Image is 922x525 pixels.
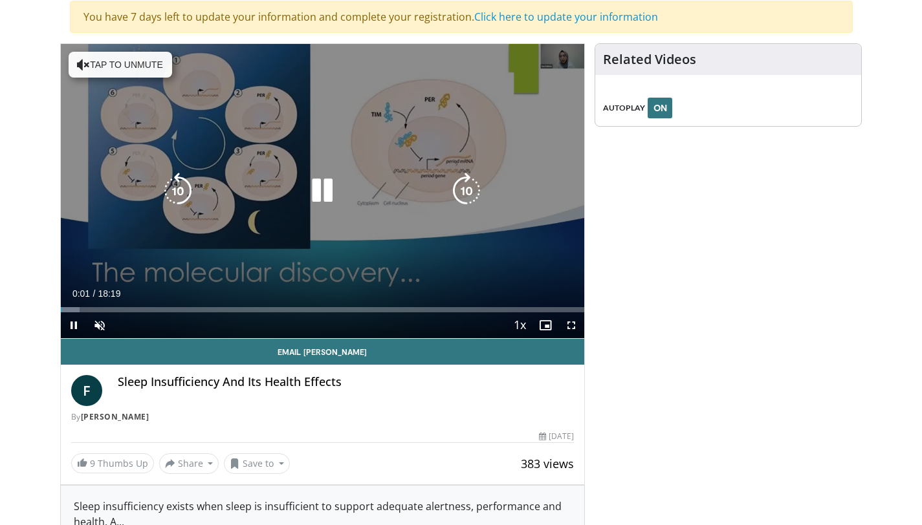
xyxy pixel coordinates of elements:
span: / [93,288,96,299]
div: You have 7 days left to update your information and complete your registration. [70,1,853,33]
button: Unmute [87,312,113,338]
video-js: Video Player [61,44,585,339]
button: Fullscreen [558,312,584,338]
a: Email [PERSON_NAME] [61,339,585,365]
button: Enable picture-in-picture mode [532,312,558,338]
h4: Related Videos [603,52,696,67]
button: ON [648,98,672,118]
button: Save to [224,453,290,474]
a: F [71,375,102,406]
span: 383 views [521,456,574,471]
a: [PERSON_NAME] [81,411,149,422]
a: 9 Thumbs Up [71,453,154,473]
div: [DATE] [539,431,574,442]
h4: Sleep Insufficiency And Its Health Effects [118,375,575,389]
a: Click here to update your information [474,10,658,24]
span: 0:01 [72,288,90,299]
div: Progress Bar [61,307,585,312]
button: Playback Rate [507,312,532,338]
button: Share [159,453,219,474]
span: 9 [90,457,95,469]
span: 18:19 [98,288,120,299]
button: Tap to unmute [69,52,172,78]
div: By [71,411,575,423]
span: AUTOPLAY [603,102,645,114]
button: Pause [61,312,87,338]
